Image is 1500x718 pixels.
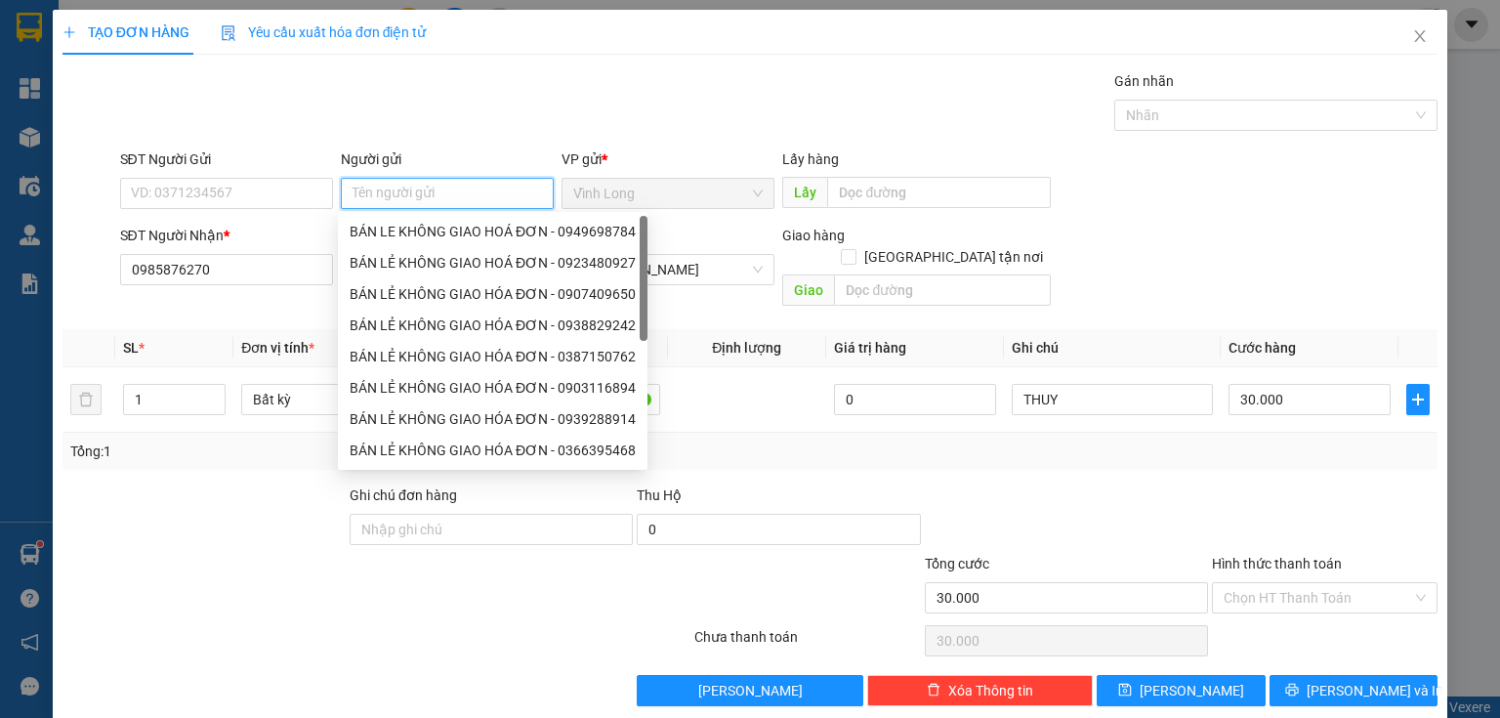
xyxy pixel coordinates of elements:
span: [PERSON_NAME] [698,680,803,701]
span: Xóa Thông tin [948,680,1033,701]
div: BÁN LẺ KHÔNG GIAO HÓA ĐƠN - 0938829242 [350,315,636,336]
button: Close [1393,10,1447,64]
span: SL [123,340,139,356]
span: [GEOGRAPHIC_DATA] tận nơi [856,246,1051,268]
input: Dọc đường [827,177,1051,208]
span: plus [62,25,76,39]
button: deleteXóa Thông tin [867,675,1093,706]
div: BÁN LẺ KHÔNG GIAO HOÁ ĐƠN - 0923480927 [338,247,647,278]
span: plus [1407,392,1429,407]
span: Đơn vị tính [241,340,314,356]
div: BÁN LE KHÔNG GIAO HOÁ ĐƠN - 0949698784 [350,221,636,242]
div: BÁN LẺ KHÔNG GIAO HÓA ĐƠN - 0366395468 [350,440,636,461]
img: icon [221,25,236,41]
span: Bất kỳ [253,385,431,414]
div: BÁN LẺ KHÔNG GIAO HÓA ĐƠN - 0387150762 [350,346,636,367]
span: Nhận: [127,19,174,39]
div: Tổng: 1 [70,441,580,462]
span: Giá trị hàng [834,340,906,356]
button: delete [70,384,102,415]
div: BÁN LẺ KHÔNG GIAO HOÁ ĐƠN - 0923480927 [350,252,636,274]
span: delete [927,683,940,698]
div: Chưa thanh toán [692,626,922,660]
button: plus [1406,384,1430,415]
button: printer[PERSON_NAME] và In [1270,675,1438,706]
div: Người gửi [341,148,554,170]
div: BÁN LE KHÔNG GIAO HOÁ ĐƠN - 0949698784 [338,216,647,247]
span: Lấy [782,177,827,208]
span: Tổng cước [925,556,989,571]
div: SƠN [127,63,283,87]
input: Dọc đường [834,275,1051,306]
span: Cước hàng [1229,340,1296,356]
span: Thu Hộ [637,487,682,503]
label: Hình thức thanh toán [1212,556,1342,571]
span: Vĩnh Long [573,179,763,208]
span: TẠO ĐƠN HÀNG [62,24,189,40]
div: Vĩnh Long [17,17,113,63]
div: BÁN LẺ KHÔNG GIAO HÓA ĐƠN - 0387150762 [338,341,647,372]
label: Ghi chú đơn hàng [350,487,457,503]
span: [PERSON_NAME] và In [1307,680,1443,701]
div: VP gửi [562,148,774,170]
span: close [1412,28,1428,44]
span: Giao [782,275,834,306]
div: BÁN LẺ KHÔNG GIAO HÓA ĐƠN - 0903116894 [338,372,647,403]
label: Gán nhãn [1114,73,1174,89]
span: Định lượng [712,340,781,356]
div: TP. [PERSON_NAME] [127,17,283,63]
input: Ghi Chú [1012,384,1213,415]
button: [PERSON_NAME] [637,675,862,706]
span: TP. Hồ Chí Minh [573,255,763,284]
div: BÁN LẺ KHÔNG GIAO HÓA ĐƠN - 0907409650 [338,278,647,310]
input: 0 [834,384,996,415]
span: Lấy hàng [782,151,839,167]
div: BÁN LẺ KHÔNG GIAO HÓA ĐƠN - 0938829242 [338,310,647,341]
th: Ghi chú [1004,329,1221,367]
span: printer [1285,683,1299,698]
button: save[PERSON_NAME] [1097,675,1266,706]
span: save [1118,683,1132,698]
div: BÁN LẺ KHÔNG GIAO HÓA ĐƠN - 0939288914 [338,403,647,435]
div: SĐT Người Nhận [120,225,333,246]
div: SĐT Người Gửi [120,148,333,170]
span: Yêu cầu xuất hóa đơn điện tử [221,24,427,40]
div: BÁN LẺ KHÔNG GIAO HÓA ĐƠN - 0907409650 [350,283,636,305]
div: 0937383168 [127,87,283,114]
span: Giao hàng [782,228,845,243]
span: Gửi: [17,19,47,39]
div: BÁN LẺ KHÔNG GIAO HÓA ĐƠN - 0366395468 [338,435,647,466]
input: Ghi chú đơn hàng [350,514,633,545]
div: BÁN LẺ KHÔNG GIAO HÓA ĐƠN - 0939288914 [350,408,636,430]
div: BÁN LE KHÔNG GIAO HOÁ ĐƠN [17,63,113,157]
span: [PERSON_NAME] [1140,680,1244,701]
div: BÁN LẺ KHÔNG GIAO HÓA ĐƠN - 0903116894 [350,377,636,399]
